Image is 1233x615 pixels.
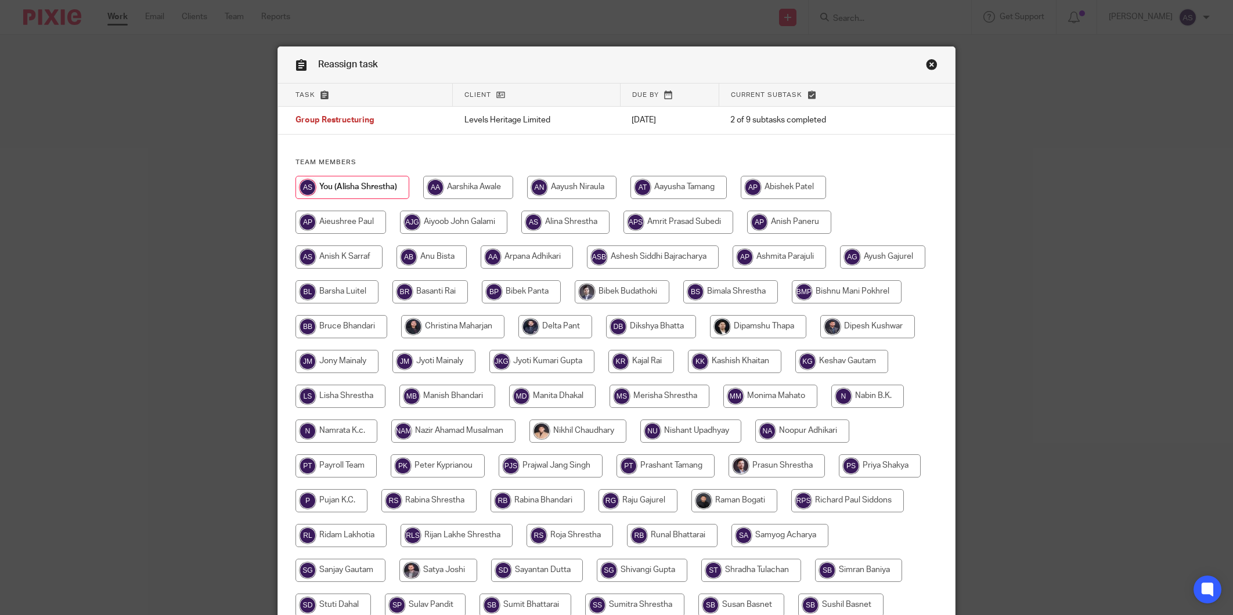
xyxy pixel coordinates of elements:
h4: Team members [295,158,938,167]
span: Current subtask [731,92,802,98]
span: Due by [632,92,659,98]
span: Reassign task [318,60,378,69]
td: 2 of 9 subtasks completed [719,107,902,135]
span: Task [295,92,315,98]
span: Client [464,92,491,98]
p: [DATE] [632,114,707,126]
p: Levels Heritage Limited [464,114,608,126]
a: Close this dialog window [926,59,938,74]
span: Group Restructuring [295,117,374,125]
